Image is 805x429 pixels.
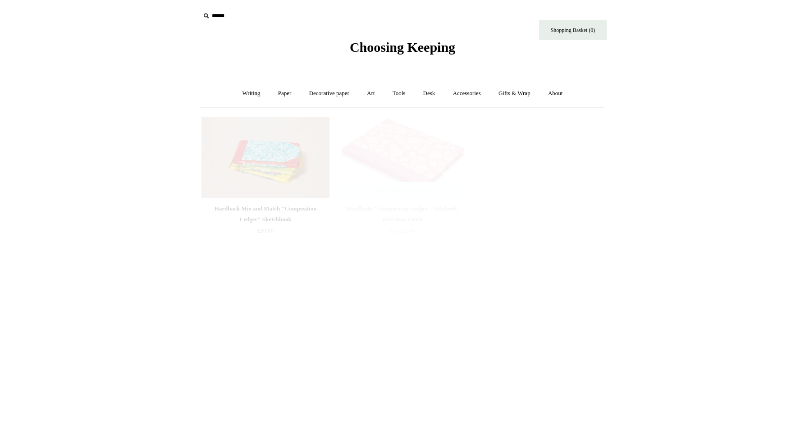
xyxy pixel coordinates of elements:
[359,82,383,105] a: Art
[341,203,464,225] div: Hardback "Composition Ledger" Notebook, Post-War Floral
[301,82,357,105] a: Decorative paper
[338,117,467,198] a: Hardback "Composition Ledger" Notebook, Post-War Floral Hardback "Composition Ledger" Notebook, P...
[338,117,467,198] img: Hardback "Composition Ledger" Notebook, Post-War Floral
[366,182,439,198] span: Temporarily Out of Stock
[201,117,329,198] img: Hardback Mix and Match "Composition Ledger" Sketchbook
[490,82,539,105] a: Gifts & Wrap
[390,228,399,233] span: from
[270,82,300,105] a: Paper
[539,20,607,40] a: Shopping Basket (0)
[415,82,444,105] a: Desk
[338,203,467,240] a: Hardback "Composition Ledger" Notebook, Post-War Floral from£25.00
[257,227,274,234] span: £20.00
[204,203,327,225] div: Hardback Mix and Match "Composition Ledger" Sketchbook
[350,47,455,53] a: Choosing Keeping
[540,82,571,105] a: About
[201,203,329,240] a: Hardback Mix and Match "Composition Ledger" Sketchbook £20.00
[350,40,455,55] span: Choosing Keeping
[445,82,489,105] a: Accessories
[201,117,329,198] a: Hardback Mix and Match "Composition Ledger" Sketchbook Hardback Mix and Match "Composition Ledger...
[384,82,414,105] a: Tools
[234,82,269,105] a: Writing
[390,227,415,234] span: £25.00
